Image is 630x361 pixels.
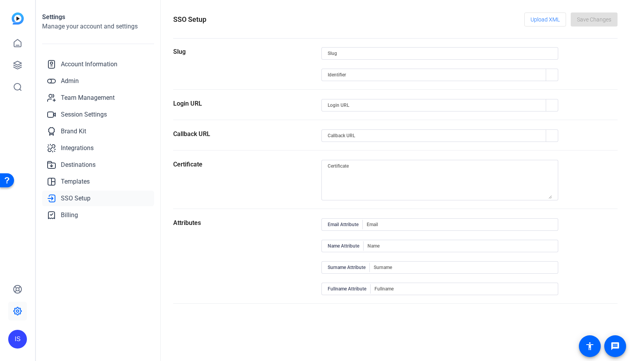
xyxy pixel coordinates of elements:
a: Admin [42,73,154,89]
span: Fullname Attribute [328,284,371,294]
input: Slug [328,49,552,58]
h1: SSO Setup [173,14,206,25]
span: Upload XML [531,12,560,27]
span: Email Attribute [328,220,363,229]
a: Templates [42,174,154,189]
span: Destinations [61,160,96,170]
h1: Settings [42,12,154,22]
span: Account Information [61,60,117,69]
input: Callback URL [328,131,544,140]
span: Billing [61,211,78,220]
input: Login URL [328,101,544,110]
a: Brand Kit [42,124,154,139]
button: Upload XML [524,12,566,27]
a: Session Settings [42,107,154,122]
label: Attributes [173,219,201,227]
a: Billing [42,207,154,223]
span: Brand Kit [61,127,86,136]
span: Session Settings [61,110,107,119]
img: blue-gradient.svg [12,12,24,25]
input: Name [367,241,552,251]
span: Integrations [61,143,94,153]
span: Admin [61,76,79,86]
input: Surname [374,263,552,272]
span: Templates [61,177,90,186]
a: SSO Setup [42,191,154,206]
input: Email [367,220,552,229]
h2: Manage your account and settings [42,22,154,31]
a: Integrations [42,140,154,156]
input: Fullname [374,284,552,294]
span: SSO Setup [61,194,91,203]
span: Team Management [61,93,115,103]
a: Team Management [42,90,154,106]
label: Login URL [173,100,202,107]
a: Account Information [42,57,154,72]
span: Surname Attribute [328,263,370,272]
input: Identifier [328,70,544,80]
a: Destinations [42,157,154,173]
mat-icon: accessibility [585,342,595,351]
label: Callback URL [173,130,210,138]
label: Slug [173,48,186,55]
label: Certificate [173,161,202,168]
div: IS [8,330,27,349]
mat-icon: message [610,342,620,351]
span: Name Attribute [328,241,364,251]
